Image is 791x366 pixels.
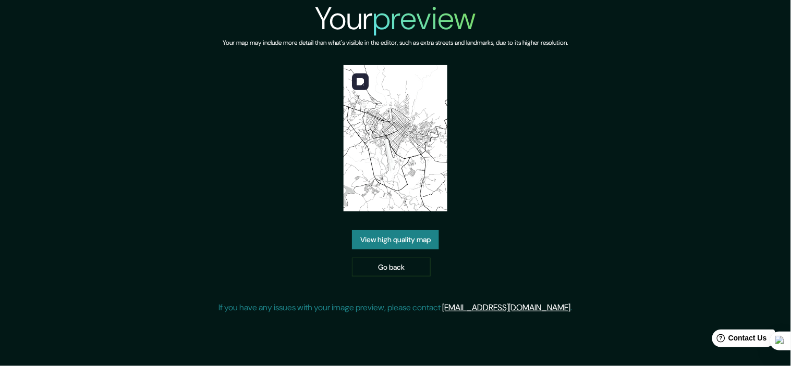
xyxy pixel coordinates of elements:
[698,325,780,355] iframe: Help widget launcher
[352,230,439,249] a: View high quality map
[218,301,573,314] p: If you have any issues with your image preview, please contact .
[352,258,431,277] a: Go back
[223,37,568,48] h6: Your map may include more detail than what's visible in the editor, such as extra streets and lan...
[442,302,571,313] a: [EMAIL_ADDRESS][DOMAIN_NAME]
[344,65,447,211] img: created-map-preview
